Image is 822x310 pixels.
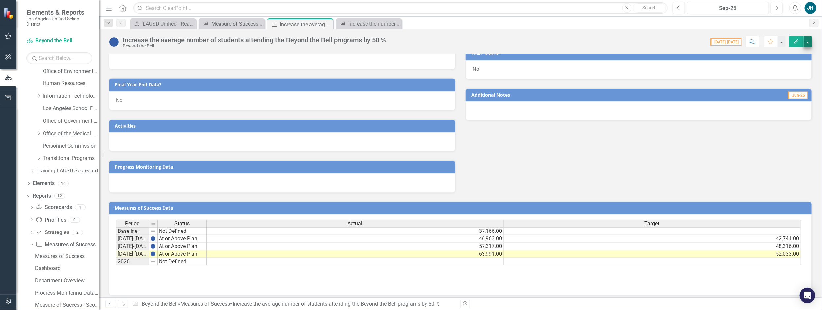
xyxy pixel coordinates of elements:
span: Elements & Reports [26,8,92,16]
button: Search [633,3,666,13]
a: Office of Government Relations [43,117,99,125]
a: LAUSD Unified - Ready for the World [132,20,194,28]
img: BgCOk07PiH71IgAAAABJRU5ErkJggg== [150,244,156,249]
span: [DATE]-[DATE] [710,38,742,46]
a: Beyond the Bell [26,37,92,45]
a: Increase the number of students participating in outdoor education and nature-based experiences b... [338,20,400,28]
div: 12 [54,193,65,199]
td: 48,316.00 [504,243,801,250]
span: Actual [348,221,363,227]
td: 63,991.00 [207,250,504,258]
div: Measures of Success [35,253,99,259]
img: ClearPoint Strategy [3,8,15,19]
input: Search Below... [26,52,92,64]
img: 8DAGhfEEPCf229AAAAAElFTkSuQmCC [150,229,156,234]
div: » » [132,300,455,308]
div: 1 [75,205,86,210]
div: 0 [70,217,80,223]
span: No [473,66,479,72]
a: Scorecards [36,204,72,211]
a: Personnel Commission [43,142,99,150]
td: 52,033.00 [504,250,801,258]
img: BgCOk07PiH71IgAAAABJRU5ErkJggg== [150,251,156,257]
td: [DATE]-[DATE] [116,235,149,243]
h3: Progress Monitoring Data [115,164,452,169]
a: Human Resources [43,80,99,87]
td: Not Defined [158,258,207,265]
input: Search ClearPoint... [133,2,668,14]
h3: Additional Notes [471,92,692,97]
a: Strategies [36,229,69,236]
a: Measure of Success - Scorecard Report [200,20,263,28]
div: Dashboard [35,265,99,271]
div: Progress Monitoring Data (w/ MoS) [35,290,99,296]
a: Office of the Medical Director [43,130,99,138]
span: Target [645,221,660,227]
div: Department Overview [35,278,99,284]
a: Dashboard [33,263,99,274]
a: Reports [33,192,51,200]
td: At or Above Plan [158,250,207,258]
button: JH [805,2,816,14]
a: Elements [33,180,55,187]
h3: Final Year-End Data? [115,82,452,87]
td: [DATE]-[DATE] [116,243,149,250]
span: No [116,97,122,103]
h3: LCAP Metric? [471,51,808,56]
a: Measures of Success [36,241,96,249]
h3: Measures of Success Data [115,205,808,210]
td: Baseline [116,227,149,235]
a: Measures of Success [33,251,99,262]
td: [DATE]-[DATE] [116,250,149,258]
h3: Activities [115,123,452,128]
a: Information Technology Services [43,92,99,100]
div: Increase the average number of students attending the Beyond the Bell programs by 50 % [280,20,332,29]
div: Increase the average number of students attending the Beyond the Bell programs by 50 % [123,36,386,44]
div: LAUSD Unified - Ready for the World [143,20,194,28]
a: Beyond the Bell [142,301,178,307]
div: 2 [73,230,83,235]
td: 42,741.00 [504,235,801,243]
td: 57,317.00 [207,243,504,250]
div: Measure of Success - Scorecard Report [35,302,99,308]
td: 46,963.00 [207,235,504,243]
div: Beyond the Bell [123,44,386,48]
div: Increase the average number of students attending the Beyond the Bell programs by 50 % [233,301,440,307]
span: Status [174,221,190,227]
img: 8DAGhfEEPCf229AAAAAElFTkSuQmCC [151,221,156,227]
a: Department Overview [33,275,99,286]
img: 8DAGhfEEPCf229AAAAAElFTkSuQmCC [150,259,156,264]
td: 2026 [116,258,149,265]
a: Training LAUSD Scorecard [36,167,99,175]
div: Measure of Success - Scorecard Report [211,20,263,28]
img: BgCOk07PiH71IgAAAABJRU5ErkJggg== [150,236,156,241]
td: Not Defined [158,227,207,235]
span: Jun-25 [788,92,808,99]
span: Search [642,5,657,10]
img: At or Above Plan [109,37,119,47]
small: Los Angeles Unified School District [26,16,92,27]
a: Los Angeles School Police [43,105,99,112]
div: 16 [58,181,69,186]
a: Transitional Programs [43,155,99,162]
td: At or Above Plan [158,243,207,250]
a: Measures of Success [180,301,230,307]
div: Open Intercom Messenger [800,288,815,303]
div: Increase the number of students participating in outdoor education and nature-based experiences b... [348,20,400,28]
button: Sep-25 [687,2,769,14]
a: Priorities [36,216,66,224]
span: Period [125,221,140,227]
a: Office of Environmental Health and Safety [43,68,99,75]
td: 37,166.00 [207,227,504,235]
a: Progress Monitoring Data (w/ MoS) [33,288,99,298]
td: At or Above Plan [158,235,207,243]
div: Sep-25 [689,4,767,12]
